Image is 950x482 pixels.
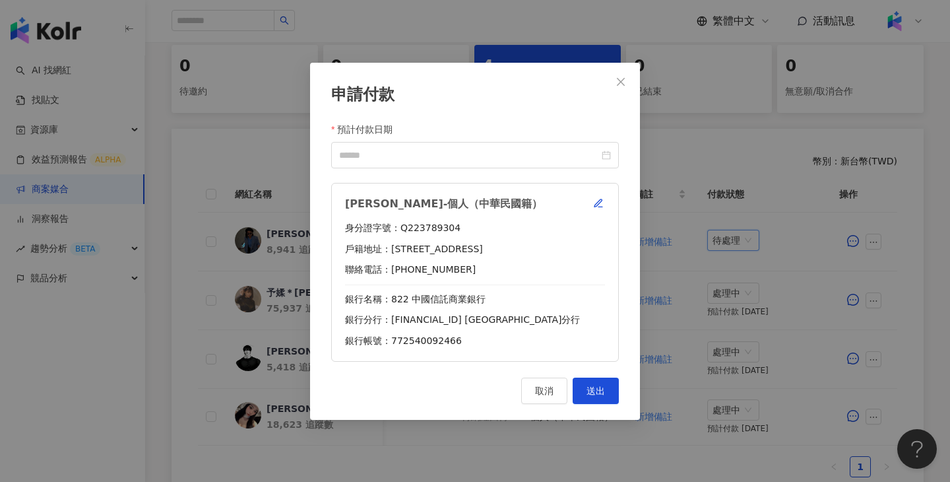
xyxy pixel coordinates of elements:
div: [PERSON_NAME]-個人（中華民國籍） [345,196,579,211]
button: 取消 [521,377,567,403]
div: 身分證字號：Q223789304 [345,222,605,235]
span: 送出 [586,385,605,396]
div: 銀行名稱：822 中國信託商業銀行 [345,293,605,306]
div: 銀行分行：[FINANCIAL_ID] [GEOGRAPHIC_DATA]分行 [345,314,605,327]
button: 送出 [573,377,619,403]
span: close [616,76,626,86]
div: 戶籍地址：[STREET_ADDRESS] [345,242,605,256]
div: 申請付款 [331,84,619,106]
input: 預計付款日期 [339,147,599,162]
button: Close [608,68,634,94]
div: 銀行帳號：772540092466 [345,335,605,348]
label: 預計付款日期 [331,121,402,136]
span: 取消 [535,385,554,396]
div: 聯絡電話：[PHONE_NUMBER] [345,263,605,277]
